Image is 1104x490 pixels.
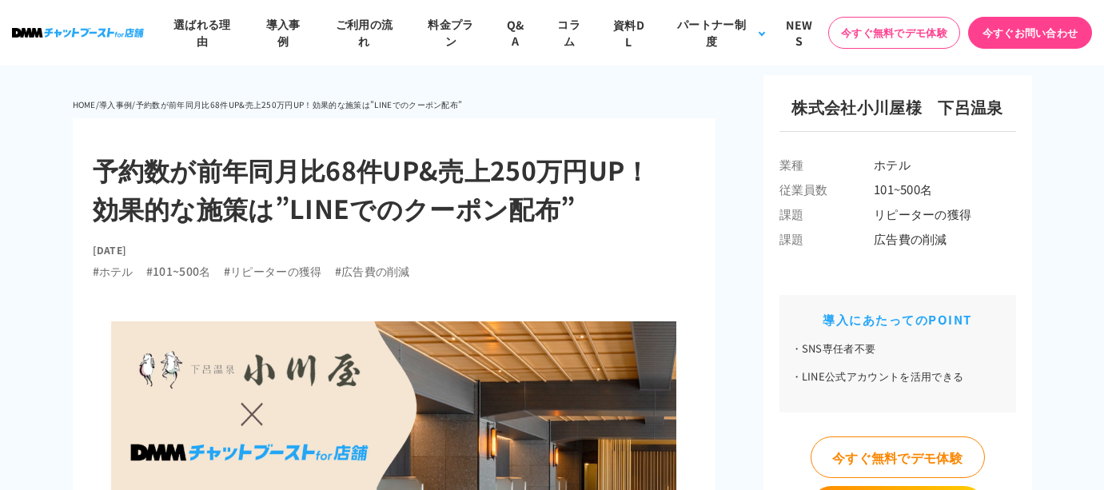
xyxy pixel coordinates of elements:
li: #広告費の削減 [335,263,410,280]
li: #リピーターの獲得 [224,263,322,280]
li: SNS専任者不要 [791,341,1004,357]
a: 今すぐ無料でデモ体験 [828,17,960,49]
a: HOME [73,98,96,110]
span: ホテル [874,156,1016,173]
a: 今すぐお問い合わせ [968,17,1092,49]
li: / [132,95,135,114]
a: 導入事例 [99,98,132,110]
span: 広告費の削減 [874,230,1016,247]
span: 業種 [779,156,874,173]
span: 従業員数 [779,181,874,197]
li: 予約数が前年同月比68件UP&売上250万円UP！効果的な施策は”LINEでのクーポン配布” [136,95,463,114]
a: 今すぐ無料でデモ体験 [811,436,985,478]
li: #ホテル [93,263,134,280]
time: [DATE] [93,243,127,257]
li: LINE公式アカウントを活用できる [791,368,1004,384]
li: / [96,95,99,114]
h2: 導入にあたってのPOINT [791,311,1004,329]
h1: 予約数が前年同月比68件UP&売上250万円UP！ 効果的な施策は”LINEでのクーポン配布” [93,150,695,227]
h3: 株式会社小川屋様 下呂温泉 [779,95,1016,132]
div: パートナー制度 [672,16,751,50]
span: 101~500名 [874,181,1016,197]
span: リピーターの獲得 [874,205,1016,222]
img: ロゴ [12,28,144,37]
span: 課題 [779,230,874,247]
span: 課題 [779,205,874,222]
li: #101~500名 [146,263,211,280]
